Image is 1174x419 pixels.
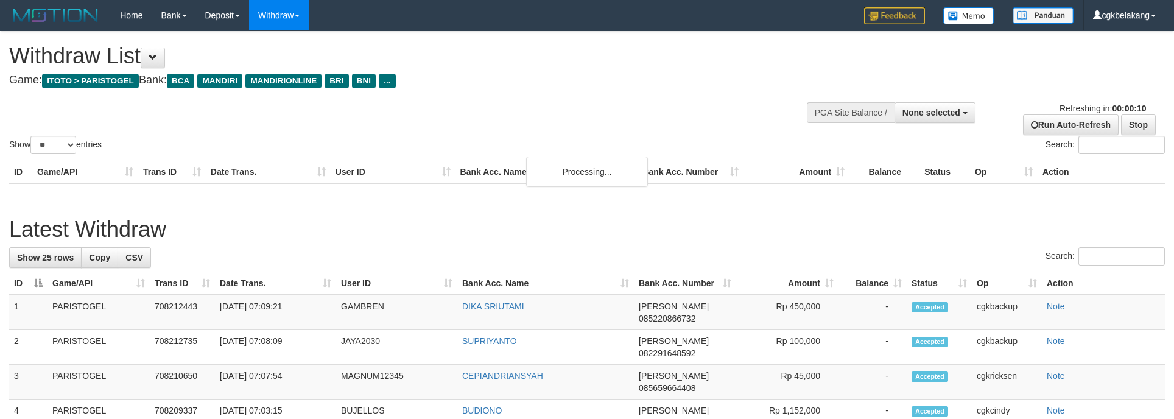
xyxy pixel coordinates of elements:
td: PARISTOGEL [47,330,150,365]
a: Note [1047,406,1065,415]
span: [PERSON_NAME] [639,406,709,415]
a: CEPIANDRIANSYAH [462,371,543,381]
span: Accepted [912,302,948,312]
a: BUDIONO [462,406,502,415]
th: Action [1038,161,1165,183]
th: Status: activate to sort column ascending [907,272,972,295]
span: BRI [325,74,348,88]
th: Op: activate to sort column ascending [972,272,1042,295]
div: PGA Site Balance / [807,102,895,123]
button: None selected [895,102,975,123]
td: [DATE] 07:09:21 [215,295,336,330]
input: Search: [1078,247,1165,266]
span: ITOTO > PARISTOGEL [42,74,139,88]
span: MANDIRI [197,74,242,88]
span: [PERSON_NAME] [639,301,709,311]
a: Run Auto-Refresh [1023,114,1119,135]
img: Feedback.jpg [864,7,925,24]
td: - [838,330,907,365]
span: BNI [352,74,376,88]
th: ID [9,161,32,183]
td: cgkbackup [972,330,1042,365]
span: [PERSON_NAME] [639,336,709,346]
td: 1 [9,295,47,330]
td: 708212735 [150,330,215,365]
div: Processing... [526,157,648,187]
span: Copy 082291648592 to clipboard [639,348,695,358]
h1: Latest Withdraw [9,217,1165,242]
span: Accepted [912,337,948,347]
span: BCA [167,74,194,88]
a: DIKA SRIUTAMI [462,301,524,311]
h1: Withdraw List [9,44,770,68]
td: 2 [9,330,47,365]
span: Show 25 rows [17,253,74,262]
td: JAYA2030 [336,330,457,365]
th: Bank Acc. Name: activate to sort column ascending [457,272,634,295]
th: Amount [743,161,849,183]
td: Rp 45,000 [736,365,838,400]
th: Amount: activate to sort column ascending [736,272,838,295]
span: Refreshing in: [1060,104,1146,113]
img: Button%20Memo.svg [943,7,994,24]
th: Balance: activate to sort column ascending [838,272,907,295]
th: Bank Acc. Number [638,161,743,183]
th: Date Trans.: activate to sort column ascending [215,272,336,295]
td: - [838,365,907,400]
span: MANDIRIONLINE [245,74,322,88]
th: Game/API [32,161,138,183]
td: 708210650 [150,365,215,400]
th: User ID [331,161,455,183]
th: Bank Acc. Number: activate to sort column ascending [634,272,736,295]
th: Trans ID [138,161,206,183]
th: Game/API: activate to sort column ascending [47,272,150,295]
span: CSV [125,253,143,262]
td: GAMBREN [336,295,457,330]
a: Show 25 rows [9,247,82,268]
span: None selected [902,108,960,118]
th: Date Trans. [206,161,331,183]
th: Balance [849,161,919,183]
th: User ID: activate to sort column ascending [336,272,457,295]
td: - [838,295,907,330]
span: Copy 085220866732 to clipboard [639,314,695,323]
th: Bank Acc. Name [455,161,638,183]
span: Accepted [912,371,948,382]
a: Note [1047,371,1065,381]
td: cgkricksen [972,365,1042,400]
a: Note [1047,301,1065,311]
td: cgkbackup [972,295,1042,330]
h4: Game: Bank: [9,74,770,86]
td: 3 [9,365,47,400]
th: Op [970,161,1038,183]
td: PARISTOGEL [47,365,150,400]
td: PARISTOGEL [47,295,150,330]
label: Show entries [9,136,102,154]
a: SUPRIYANTO [462,336,517,346]
td: Rp 450,000 [736,295,838,330]
label: Search: [1046,247,1165,266]
span: ... [379,74,395,88]
select: Showentries [30,136,76,154]
img: panduan.png [1013,7,1074,24]
span: Accepted [912,406,948,417]
td: Rp 100,000 [736,330,838,365]
th: Action [1042,272,1165,295]
span: Copy 085659664408 to clipboard [639,383,695,393]
td: [DATE] 07:07:54 [215,365,336,400]
a: CSV [118,247,151,268]
span: [PERSON_NAME] [639,371,709,381]
a: Stop [1121,114,1156,135]
strong: 00:00:10 [1112,104,1146,113]
input: Search: [1078,136,1165,154]
img: MOTION_logo.png [9,6,102,24]
a: Note [1047,336,1065,346]
span: Copy [89,253,110,262]
a: Copy [81,247,118,268]
td: [DATE] 07:08:09 [215,330,336,365]
td: MAGNUM12345 [336,365,457,400]
td: 708212443 [150,295,215,330]
label: Search: [1046,136,1165,154]
th: Status [919,161,970,183]
th: ID: activate to sort column descending [9,272,47,295]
